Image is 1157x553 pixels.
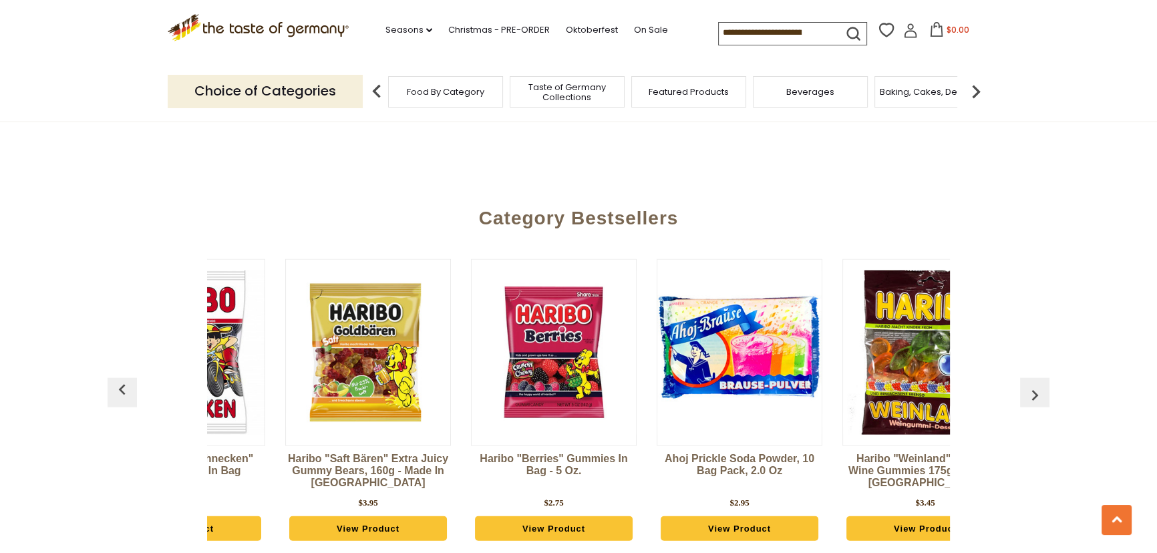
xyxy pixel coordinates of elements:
div: $2.95 [729,496,749,510]
a: Featured Products [649,87,729,97]
a: Seasons [385,23,432,37]
a: View Product [846,516,1004,542]
a: Baking, Cakes, Desserts [880,87,983,97]
img: previous arrow [1024,385,1045,406]
a: Haribo "Saft Bären" Extra Juicy Gummy Bears, 160g - Made in [GEOGRAPHIC_DATA] [285,453,451,493]
div: Category Bestsellers [114,188,1043,242]
a: Taste of Germany Collections [514,82,621,102]
a: View Product [289,516,447,542]
a: Oktoberfest [566,23,618,37]
a: Food By Category [407,87,484,97]
a: Haribo "Weinland" German Wine Gummies 175g - Made in [GEOGRAPHIC_DATA] [842,453,1008,493]
a: On Sale [634,23,668,37]
img: Ahoj Prickle Soda Powder, 10 bag pack, 2.0 oz [657,270,822,435]
a: Beverages [786,87,834,97]
div: $3.45 [915,496,935,510]
img: previous arrow [363,78,390,105]
div: $2.75 [544,496,563,510]
img: Haribo [472,270,636,435]
a: View Product [661,516,818,542]
img: Haribo [286,270,450,435]
span: $0.00 [947,24,969,35]
p: Choice of Categories [168,75,363,108]
button: $0.00 [921,22,977,42]
img: next arrow [963,78,989,105]
div: $3.95 [358,496,377,510]
img: Haribo [843,270,1007,435]
img: previous arrow [112,379,133,401]
a: Haribo "Berries" Gummies in Bag - 5 oz. [471,453,637,493]
a: Christmas - PRE-ORDER [448,23,550,37]
a: Ahoj Prickle Soda Powder, 10 bag pack, 2.0 oz [657,453,822,493]
a: View Product [475,516,633,542]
